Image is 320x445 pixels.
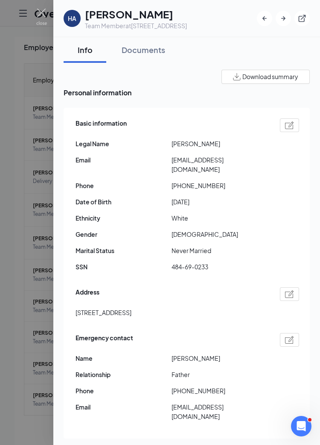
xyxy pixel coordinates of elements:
[122,44,165,55] div: Documents
[76,370,172,379] span: Relationship
[76,181,172,190] span: Phone
[76,213,172,223] span: Ethnicity
[172,370,268,379] span: Father
[76,197,172,206] span: Date of Birth
[172,139,268,148] span: [PERSON_NAME]
[260,14,269,23] svg: ArrowLeftNew
[68,14,76,23] div: HA
[76,402,172,412] span: Email
[172,386,268,395] span: [PHONE_NUMBER]
[76,386,172,395] span: Phone
[76,118,127,132] span: Basic information
[172,246,268,255] span: Never Married
[172,262,268,271] span: 484-69-0233
[257,11,272,26] button: ArrowLeftNew
[76,246,172,255] span: Marital Status
[64,87,310,98] span: Personal information
[76,354,172,363] span: Name
[279,14,288,23] svg: ArrowRight
[76,230,172,239] span: Gender
[172,197,268,206] span: [DATE]
[85,7,187,21] h1: [PERSON_NAME]
[221,70,310,84] button: Download summary
[76,308,131,317] span: [STREET_ADDRESS]
[76,333,133,347] span: Emergency contact
[76,262,172,271] span: SSN
[298,14,306,23] svg: ExternalLink
[276,11,291,26] button: ArrowRight
[76,287,99,301] span: Address
[242,72,298,81] span: Download summary
[76,155,172,165] span: Email
[172,155,268,174] span: [EMAIL_ADDRESS][DOMAIN_NAME]
[291,416,311,436] iframe: Intercom live chat
[172,181,268,190] span: [PHONE_NUMBER]
[172,213,268,223] span: White
[72,44,98,55] div: Info
[172,402,268,421] span: [EMAIL_ADDRESS][DOMAIN_NAME]
[294,11,310,26] button: ExternalLink
[172,230,268,239] span: [DEMOGRAPHIC_DATA]
[76,139,172,148] span: Legal Name
[85,21,187,30] div: Team Member at [STREET_ADDRESS]
[172,354,268,363] span: [PERSON_NAME]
